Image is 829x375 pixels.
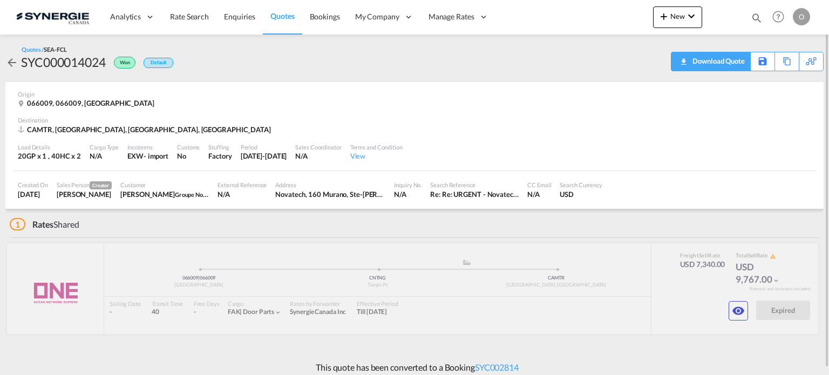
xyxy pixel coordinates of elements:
span: My Company [355,11,399,22]
md-icon: icon-plus 400-fg [657,10,670,23]
div: Download Quote [677,52,745,70]
span: Won [120,59,133,70]
div: icon-magnify [751,12,763,28]
div: Search Currency [560,181,602,189]
button: icon-eye [729,301,748,321]
div: Address [275,181,385,189]
div: Won [106,53,138,71]
div: CC Email [527,181,551,189]
span: Quotes [270,11,294,21]
div: Factory Stuffing [208,151,232,161]
div: N/A [218,189,267,199]
div: EXW [127,151,144,161]
span: Bookings [310,12,340,21]
div: Stuffing [208,143,232,151]
span: Creator [90,181,112,189]
a: SYC002814 [475,362,519,372]
div: N/A [394,189,422,199]
div: Save As Template [751,52,774,71]
div: SYC000014024 [21,53,106,71]
span: New [657,12,698,21]
span: 1 [10,218,25,230]
div: Origin [18,90,811,98]
span: Help [769,8,787,26]
span: Enquiries [224,12,255,21]
span: Analytics [110,11,141,22]
div: Customs [177,143,200,151]
md-icon: icon-chevron-down [685,10,698,23]
div: CAMTR, Montreal, QC, Americas [18,125,274,134]
div: Re: Re: URGENT - Novatech - Ocean freight rate request - China/Canada - 1x40' - 1175027 1175386 1... [430,189,519,199]
div: icon-arrow-left [5,53,21,71]
md-icon: icon-magnify [751,12,763,24]
span: Manage Rates [429,11,474,22]
span: Rate Search [170,12,209,21]
img: 1f56c880d42311ef80fc7dca854c8e59.png [16,5,89,29]
div: Albert Fingercwajg [120,189,209,199]
div: 066009, 066009, China [18,98,157,108]
div: Customer [120,181,209,189]
div: 20GP x 1 , 40HC x 2 [18,151,81,161]
div: Sales Person [57,181,112,189]
div: Novatech, 160 Murano, Ste-Julie [275,189,385,199]
div: O [793,8,810,25]
div: Destination [18,116,811,124]
div: Download Quote [690,52,745,70]
span: 066009, 066009, [GEOGRAPHIC_DATA] [27,99,154,107]
div: Help [769,8,793,27]
p: This quote has been converted to a Booking [310,362,519,373]
div: Quotes /SEA-FCL [22,45,67,53]
div: Created On [18,181,48,189]
div: N/A [527,189,551,199]
div: 31 Aug 2025 [241,151,287,161]
div: Search Reference [430,181,519,189]
div: USD [560,189,602,199]
div: Inquiry No. [394,181,422,189]
div: No [177,151,200,161]
div: Terms and Condition [350,143,403,151]
md-icon: icon-download [677,54,690,62]
div: Quote PDF is not available at this time [677,52,745,70]
div: Cargo Type [90,143,119,151]
div: Period [241,143,287,151]
div: Sales Coordinator [295,143,341,151]
div: Shared [10,219,79,230]
div: External Reference [218,181,267,189]
div: - import [144,151,168,161]
span: SEA-FCL [44,46,66,53]
div: N/A [295,151,341,161]
div: View [350,151,403,161]
div: Default [144,58,173,68]
div: Load Details [18,143,81,151]
md-icon: icon-eye [732,304,745,317]
button: icon-plus 400-fgNewicon-chevron-down [653,6,702,28]
span: Groupe Novatech [175,190,221,199]
div: 12 Aug 2025 [18,189,48,199]
md-icon: icon-arrow-left [5,56,18,69]
div: Incoterms [127,143,168,151]
div: Karen Mercier [57,189,112,199]
div: N/A [90,151,119,161]
span: Rates [32,219,54,229]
